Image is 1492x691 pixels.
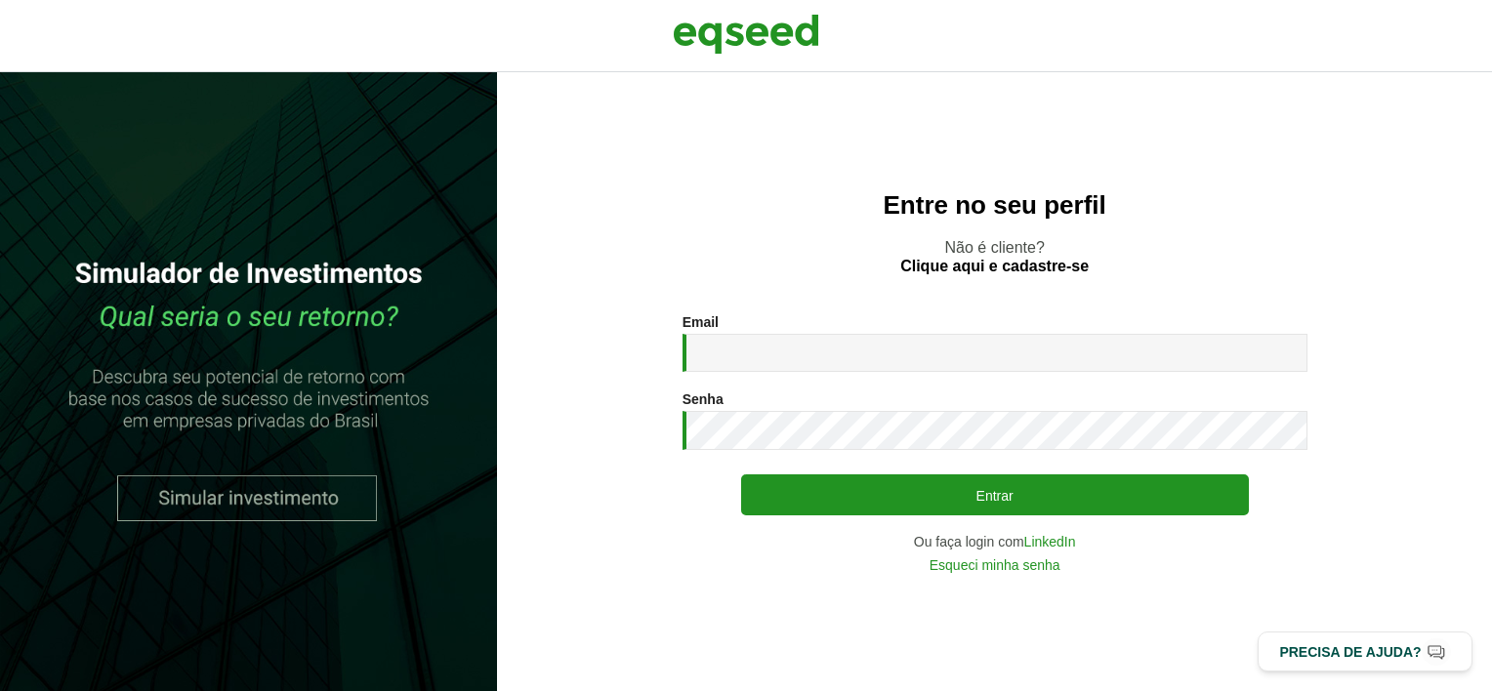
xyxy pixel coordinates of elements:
[673,10,819,59] img: EqSeed Logo
[683,315,719,329] label: Email
[683,535,1307,549] div: Ou faça login com
[1024,535,1076,549] a: LinkedIn
[741,474,1249,515] button: Entrar
[900,259,1089,274] a: Clique aqui e cadastre-se
[536,238,1453,275] p: Não é cliente?
[536,191,1453,220] h2: Entre no seu perfil
[930,558,1060,572] a: Esqueci minha senha
[683,392,724,406] label: Senha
